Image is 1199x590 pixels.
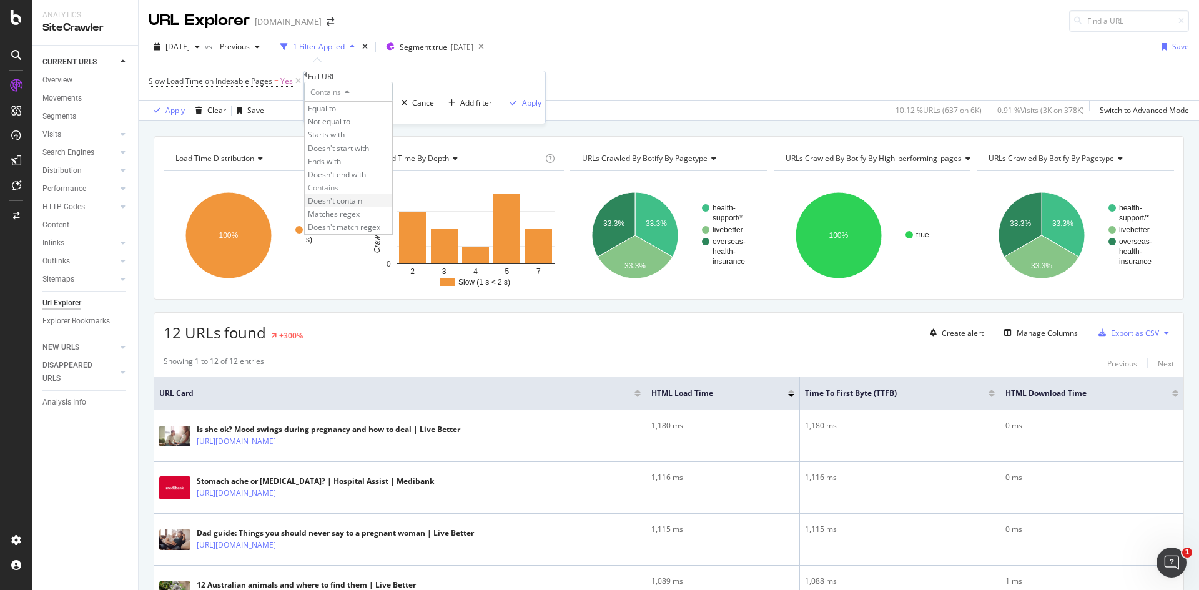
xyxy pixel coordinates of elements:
[1172,41,1189,52] div: Save
[42,396,129,409] a: Analysis Info
[1119,204,1142,212] text: health-
[1157,548,1187,578] iframe: Intercom live chat
[279,330,303,341] div: +300%
[1005,524,1178,535] div: 0 ms
[42,200,117,214] a: HTTP Codes
[42,219,69,232] div: Content
[713,237,746,246] text: overseas-
[306,235,312,244] text: s)
[173,149,340,169] h4: Load Time Distribution
[42,74,72,87] div: Overview
[255,16,322,28] div: [DOMAIN_NAME]
[942,328,984,338] div: Create alert
[42,164,117,177] a: Distribution
[308,103,336,114] span: Equal to
[774,181,971,290] div: A chart.
[190,101,226,120] button: Clear
[570,181,767,290] svg: A chart.
[197,487,276,499] a: [URL][DOMAIN_NAME]
[308,195,362,206] span: Doesn't contain
[1107,356,1137,371] button: Previous
[42,341,79,354] div: NEW URLS
[410,267,415,276] text: 2
[159,529,190,550] img: main image
[916,230,929,239] text: true
[293,41,345,52] div: 1 Filter Applied
[197,528,474,539] div: Dad guide: Things you should never say to a pregnant woman | Live Better
[159,426,190,446] img: main image
[805,472,995,483] div: 1,116 ms
[646,219,667,228] text: 33.3%
[651,576,794,587] div: 1,089 ms
[42,341,117,354] a: NEW URLS
[232,101,264,120] button: Save
[986,149,1163,169] h4: URLs Crawled By Botify By pagetype
[308,222,380,232] span: Doesn't match regex
[42,219,129,232] a: Content
[412,97,436,108] div: Cancel
[713,204,736,212] text: health-
[460,97,492,108] div: Add filter
[805,576,995,587] div: 1,088 ms
[308,143,369,154] span: Doesn't start with
[42,164,82,177] div: Distribution
[197,424,460,435] div: Is she ok? Mood swings during pregnancy and how to deal | Live Better
[1005,576,1178,587] div: 1 ms
[442,267,446,276] text: 3
[1017,328,1078,338] div: Manage Columns
[42,237,64,250] div: Inlinks
[1005,388,1153,399] span: HTML Download Time
[805,420,995,431] div: 1,180 ms
[582,153,708,164] span: URLs Crawled By Botify By pagetype
[159,476,190,500] img: main image
[1069,10,1189,32] input: Find a URL
[42,297,129,310] a: Url Explorer
[1157,37,1189,57] button: Save
[197,539,276,551] a: [URL][DOMAIN_NAME]
[42,92,129,105] a: Movements
[1095,101,1189,120] button: Switch to Advanced Mode
[215,41,250,52] span: Previous
[997,105,1084,116] div: 0.91 % Visits ( 3K on 378K )
[164,181,361,290] div: A chart.
[1005,472,1178,483] div: 0 ms
[805,388,970,399] span: Time To First Byte (TTFB)
[1158,358,1174,369] div: Next
[624,262,646,270] text: 33.3%
[1119,247,1142,256] text: health-
[197,435,276,448] a: [URL][DOMAIN_NAME]
[1010,219,1031,228] text: 33.3%
[159,388,631,399] span: URL Card
[783,149,980,169] h4: URLs Crawled By Botify By high_performing_pages
[42,110,76,123] div: Segments
[829,231,848,240] text: 100%
[440,97,496,109] button: Add filter
[42,10,128,21] div: Analytics
[458,278,510,287] text: Slow (1 s < 2 s)
[580,149,756,169] h4: URLs Crawled By Botify By pagetype
[175,153,254,164] span: Load Time Distribution
[379,153,449,164] span: Load Time by Depth
[247,105,264,116] div: Save
[42,128,61,141] div: Visits
[219,231,239,240] text: 100%
[713,257,745,266] text: insurance
[387,260,391,268] text: 0
[42,146,94,159] div: Search Engines
[1182,548,1192,558] span: 1
[651,420,794,431] div: 1,180 ms
[1119,214,1149,222] text: support/*
[165,41,190,52] span: 2025 Sep. 14th
[977,181,1174,290] svg: A chart.
[372,205,381,253] text: Crawled URLs
[164,322,266,343] span: 12 URLs found
[42,359,117,385] a: DISAPPEARED URLS
[275,37,360,57] button: 1 Filter Applied
[310,87,341,97] span: Contains
[164,356,264,371] div: Showing 1 to 12 of 12 entries
[42,255,117,268] a: Outlinks
[42,110,129,123] a: Segments
[149,37,205,57] button: [DATE]
[42,182,117,195] a: Performance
